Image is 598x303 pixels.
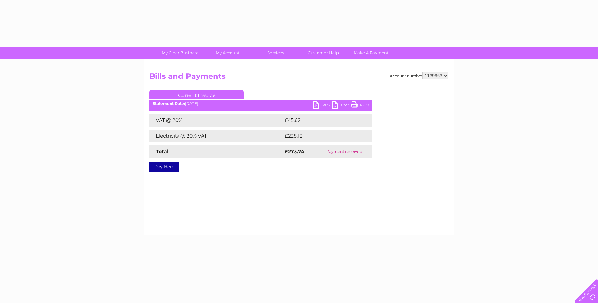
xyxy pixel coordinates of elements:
[332,101,351,111] a: CSV
[390,72,448,79] div: Account number
[283,130,361,142] td: £228.12
[149,130,283,142] td: Electricity @ 20% VAT
[351,101,369,111] a: Print
[153,101,185,106] b: Statement Date:
[283,114,360,127] td: £45.62
[297,47,349,59] a: Customer Help
[149,162,179,172] a: Pay Here
[154,47,206,59] a: My Clear Business
[149,72,448,84] h2: Bills and Payments
[316,145,372,158] td: Payment received
[285,149,304,154] strong: £273.74
[149,114,283,127] td: VAT @ 20%
[313,101,332,111] a: PDF
[156,149,169,154] strong: Total
[149,90,244,99] a: Current Invoice
[345,47,397,59] a: Make A Payment
[149,101,372,106] div: [DATE]
[250,47,302,59] a: Services
[202,47,254,59] a: My Account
